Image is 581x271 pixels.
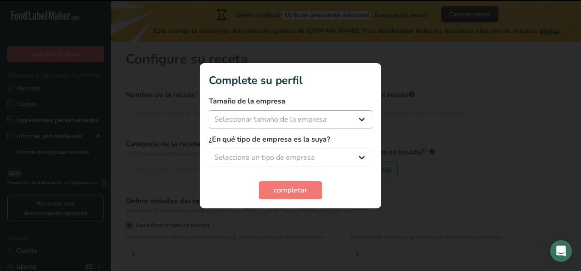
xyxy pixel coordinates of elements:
[550,240,572,262] div: Open Intercom Messenger
[209,134,372,145] label: ¿En qué tipo de empresa es la suya?
[209,96,372,107] label: Tamaño de la empresa
[259,181,322,199] button: completar
[209,72,372,89] h1: Complete su perfil
[274,185,307,196] span: completar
